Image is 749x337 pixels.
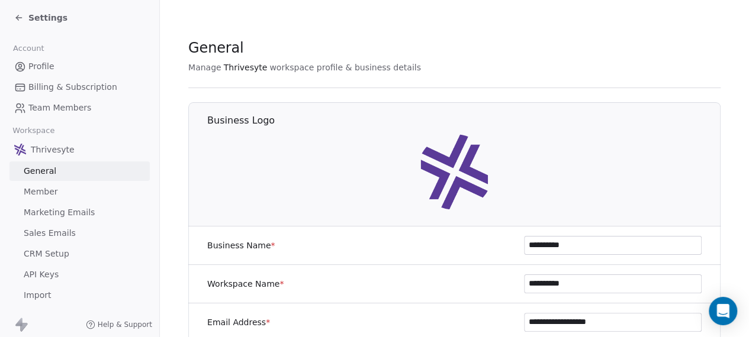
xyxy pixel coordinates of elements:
span: General [188,39,244,57]
a: API Keys [9,265,150,284]
span: CRM Setup [24,248,69,260]
a: General [9,161,150,181]
span: Billing & Subscription [28,81,117,93]
a: Member [9,182,150,202]
a: Help & Support [86,320,152,329]
span: Team Members [28,102,91,114]
span: Account [8,40,49,57]
a: Settings [14,12,67,24]
span: Help & Support [98,320,152,329]
span: API Keys [24,268,59,281]
img: 09.png [14,144,26,155]
a: Profile [9,57,150,76]
span: Manage [188,61,221,73]
span: Sales Emails [24,227,76,239]
span: Import [24,289,51,302]
div: Open Intercom Messenger [709,297,737,325]
h1: Business Logo [207,114,721,127]
label: Business Name [207,239,275,251]
a: Marketing Emails [9,203,150,222]
span: Thrivesyte [224,61,268,73]
a: Sales Emails [9,223,150,243]
img: 09.png [417,134,493,210]
span: Workspace [8,122,60,140]
span: Profile [28,60,54,73]
a: CRM Setup [9,244,150,264]
span: Thrivesyte [31,144,75,155]
a: Billing & Subscription [9,77,150,97]
label: Email Address [207,316,270,328]
label: Workspace Name [207,278,284,290]
span: General [24,165,56,177]
a: Import [9,286,150,305]
span: workspace profile & business details [269,61,421,73]
span: Member [24,186,58,198]
a: Team Members [9,98,150,118]
span: Settings [28,12,67,24]
span: Marketing Emails [24,206,95,219]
